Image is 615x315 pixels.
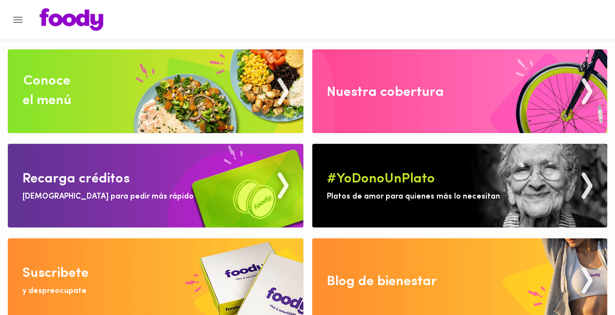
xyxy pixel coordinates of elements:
[6,8,30,32] button: Menu
[23,169,130,189] div: Recarga créditos
[327,169,435,189] div: #YoDonoUnPlato
[23,286,87,297] div: y despreocupate
[23,71,71,111] div: Conoce el menú
[8,144,303,227] img: Recarga Creditos
[23,264,89,283] div: Suscribete
[558,258,605,305] iframe: Messagebird Livechat Widget
[312,49,608,133] img: Nuestra cobertura
[8,49,303,133] img: Conoce el menu
[327,83,444,102] div: Nuestra cobertura
[23,191,194,202] div: [DEMOGRAPHIC_DATA] para pedir más rápido
[327,191,500,202] div: Platos de amor para quienes más lo necesitan
[327,272,437,292] div: Blog de bienestar
[312,144,608,227] img: Yo Dono un Plato
[40,8,103,31] img: logo.png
